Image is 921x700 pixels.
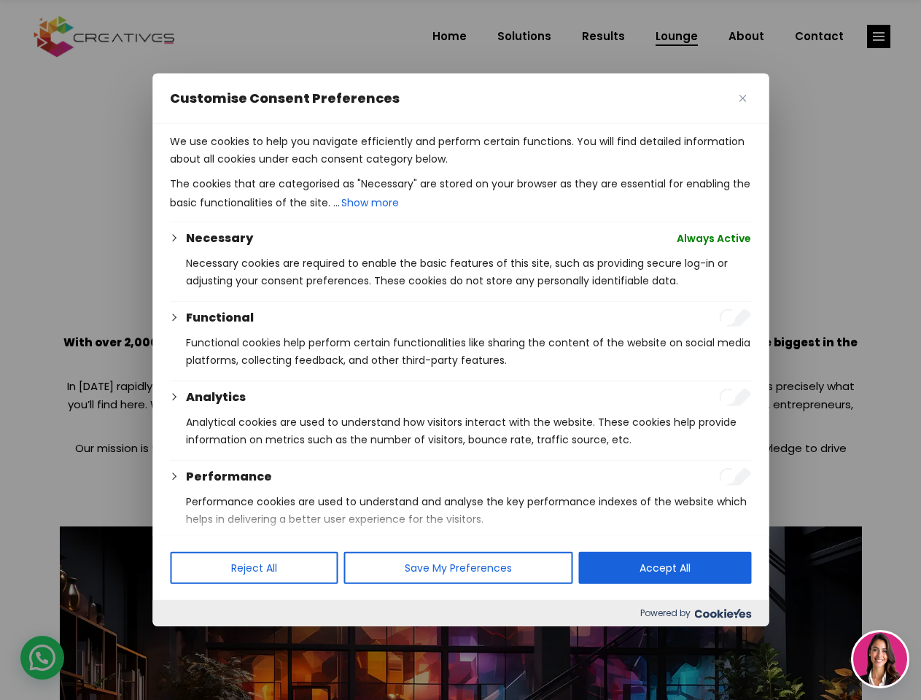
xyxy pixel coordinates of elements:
img: Close [739,95,746,102]
button: Analytics [186,389,246,406]
button: Reject All [170,552,338,584]
p: Necessary cookies are required to enable the basic features of this site, such as providing secur... [186,254,751,289]
button: Accept All [578,552,751,584]
input: Enable Functional [719,309,751,327]
p: The cookies that are categorised as "Necessary" are stored on your browser as they are essential ... [170,175,751,213]
div: Customise Consent Preferences [152,74,769,626]
span: Always Active [677,230,751,247]
button: Performance [186,468,272,486]
div: Powered by [152,600,769,626]
p: We use cookies to help you navigate efficiently and perform certain functions. You will find deta... [170,133,751,168]
button: Show more [340,192,400,213]
p: Performance cookies are used to understand and analyse the key performance indexes of the website... [186,493,751,528]
img: agent [853,632,907,686]
button: Functional [186,309,254,327]
button: Close [734,90,751,107]
p: Functional cookies help perform certain functionalities like sharing the content of the website o... [186,334,751,369]
input: Enable Performance [719,468,751,486]
input: Enable Analytics [719,389,751,406]
button: Save My Preferences [343,552,572,584]
img: Cookieyes logo [694,609,751,618]
p: Analytical cookies are used to understand how visitors interact with the website. These cookies h... [186,413,751,448]
button: Necessary [186,230,253,247]
span: Customise Consent Preferences [170,90,400,107]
